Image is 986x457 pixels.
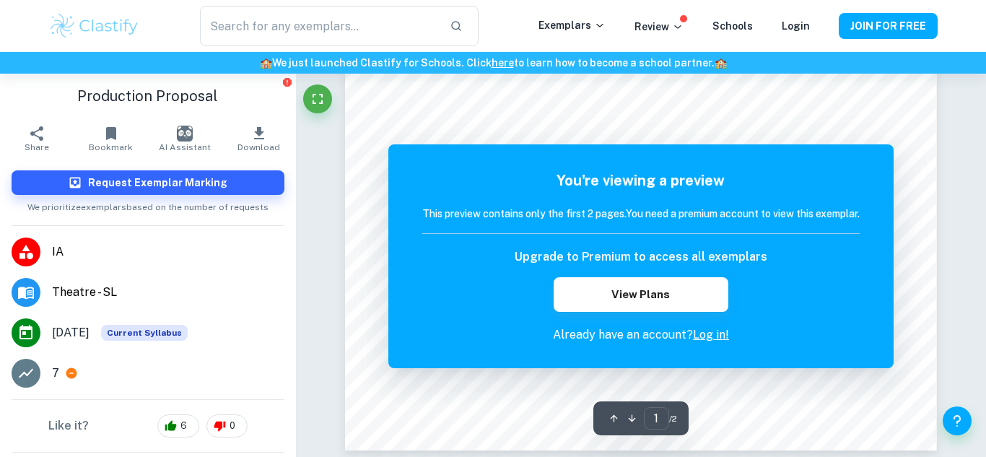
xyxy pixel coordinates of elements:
span: Current Syllabus [101,325,188,341]
h6: This preview contains only the first 2 pages. You need a premium account to view this exemplar. [422,206,860,222]
img: AI Assistant [177,126,193,142]
span: Share [25,142,49,152]
button: Report issue [282,77,293,87]
p: 7 [52,365,59,382]
button: JOIN FOR FREE [839,13,938,39]
button: Help and Feedback [943,406,972,435]
span: Theatre - SL [52,284,284,301]
span: [DATE] [52,324,90,341]
span: AI Assistant [159,142,211,152]
button: Fullscreen [303,84,332,113]
a: Schools [712,20,753,32]
input: Search for any exemplars... [200,6,438,46]
span: Download [237,142,280,152]
span: 6 [173,419,195,433]
h1: Production Proposal [12,85,284,107]
button: Request Exemplar Marking [12,170,284,195]
div: This exemplar is based on the current syllabus. Feel free to refer to it for inspiration/ideas wh... [101,325,188,341]
span: 🏫 [715,57,727,69]
button: AI Assistant [148,118,222,159]
p: Exemplars [538,17,606,33]
h6: Upgrade to Premium to access all exemplars [515,248,767,266]
button: Download [222,118,295,159]
span: 🏫 [260,57,272,69]
h6: Request Exemplar Marking [88,175,227,191]
div: 6 [157,414,199,438]
h5: You're viewing a preview [422,170,860,191]
span: Bookmark [89,142,133,152]
p: Already have an account? [422,326,860,344]
div: 0 [206,414,248,438]
span: IA [52,243,284,261]
a: here [492,57,514,69]
a: Login [782,20,810,32]
span: 0 [222,419,243,433]
button: View Plans [554,277,728,312]
p: Review [634,19,684,35]
h6: Like it? [48,417,89,435]
img: Clastify logo [48,12,140,40]
button: Bookmark [74,118,147,159]
span: / 2 [669,412,677,425]
h6: We just launched Clastify for Schools. Click to learn how to become a school partner. [3,55,983,71]
span: We prioritize exemplars based on the number of requests [27,195,269,214]
a: Log in! [693,328,729,341]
